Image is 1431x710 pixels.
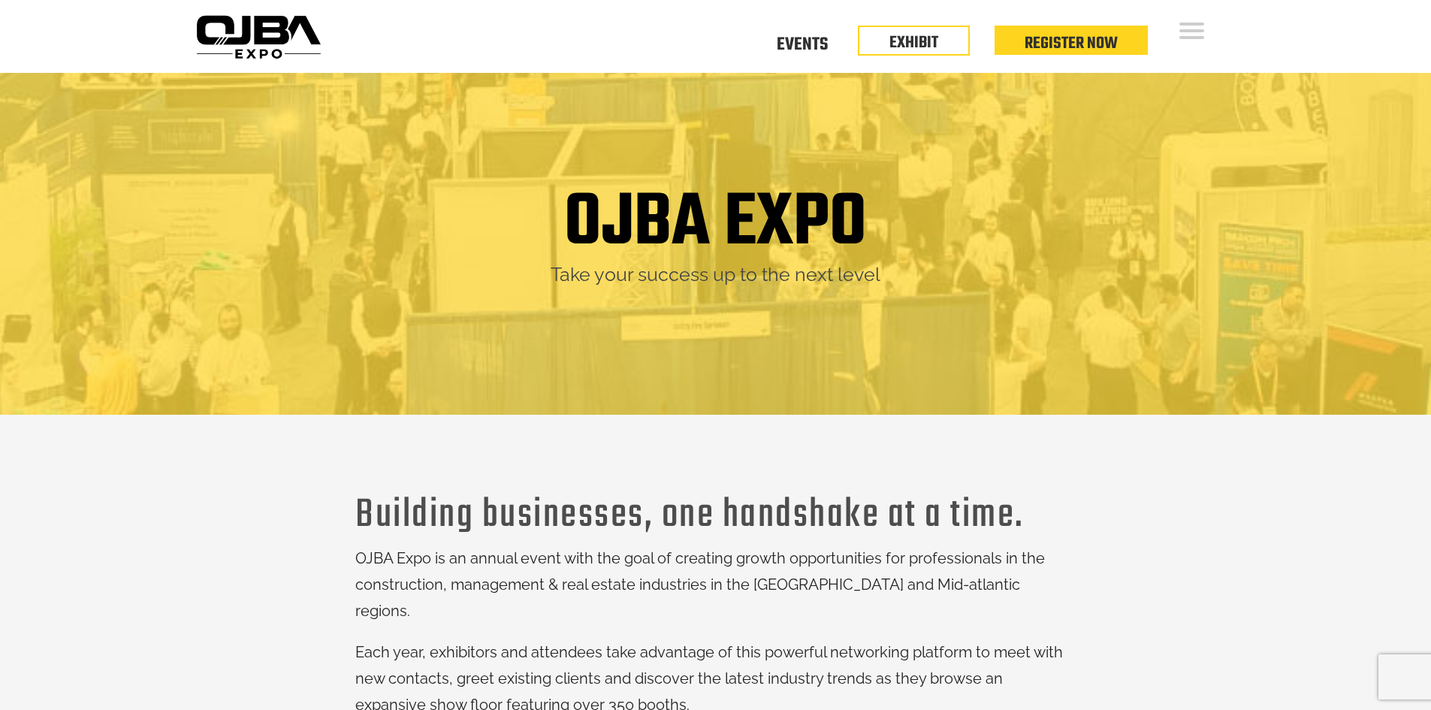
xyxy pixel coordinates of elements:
[355,505,1076,527] h3: Building businesses, one handshake at a time.
[355,545,1076,624] p: OJBA Expo is an annual event with the goal of creating growth opportunities for professionals in ...
[564,186,867,262] h1: OJBA EXPO
[1025,31,1118,56] a: Register Now
[201,262,1230,287] h2: Take your success up to the next level
[889,30,938,56] a: EXHIBIT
